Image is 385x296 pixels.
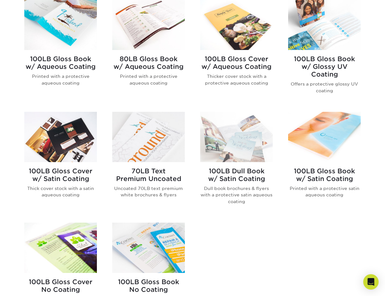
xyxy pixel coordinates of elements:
[24,185,97,198] p: Thick cover stock with a satin aqueous coating
[112,73,185,86] p: Printed with a protective aqueous coating
[24,112,97,162] img: 100LB Gloss Cover<br/>w/ Satin Coating Brochures & Flyers
[200,167,273,183] h2: 100LB Dull Book w/ Satin Coating
[112,112,185,215] a: 70LB Text<br/>Premium Uncoated Brochures & Flyers 70LB TextPremium Uncoated Uncoated 70LB text pr...
[24,73,97,86] p: Printed with a protective aqueous coating
[288,185,361,198] p: Printed with a protective satin aqueous coating
[200,55,273,70] h2: 100LB Gloss Cover w/ Aqueous Coating
[24,55,97,70] h2: 100LB Gloss Book w/ Aqueous Coating
[24,278,97,293] h2: 100LB Gloss Cover No Coating
[24,112,97,215] a: 100LB Gloss Cover<br/>w/ Satin Coating Brochures & Flyers 100LB Gloss Coverw/ Satin Coating Thick...
[24,167,97,183] h2: 100LB Gloss Cover w/ Satin Coating
[112,167,185,183] h2: 70LB Text Premium Uncoated
[200,185,273,205] p: Dull book brochures & flyers with a protective satin aqueous coating
[112,223,185,273] img: 100LB Gloss Book<br/>No Coating Brochures & Flyers
[112,278,185,293] h2: 100LB Gloss Book No Coating
[200,73,273,86] p: Thicker cover stock with a protective aqueous coating
[112,185,185,198] p: Uncoated 70LB text premium white brochures & flyers
[112,112,185,162] img: 70LB Text<br/>Premium Uncoated Brochures & Flyers
[200,112,273,215] a: 100LB Dull Book<br/>w/ Satin Coating Brochures & Flyers 100LB Dull Bookw/ Satin Coating Dull book...
[288,55,361,78] h2: 100LB Gloss Book w/ Glossy UV Coating
[24,223,97,273] img: 100LB Gloss Cover<br/>No Coating Brochures & Flyers
[112,55,185,70] h2: 80LB Gloss Book w/ Aqueous Coating
[288,112,361,162] img: 100LB Gloss Book<br/>w/ Satin Coating Brochures & Flyers
[288,167,361,183] h2: 100LB Gloss Book w/ Satin Coating
[363,274,379,290] div: Open Intercom Messenger
[288,81,361,94] p: Offers a protective glossy UV coating
[288,112,361,215] a: 100LB Gloss Book<br/>w/ Satin Coating Brochures & Flyers 100LB Gloss Bookw/ Satin Coating Printed...
[200,112,273,162] img: 100LB Dull Book<br/>w/ Satin Coating Brochures & Flyers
